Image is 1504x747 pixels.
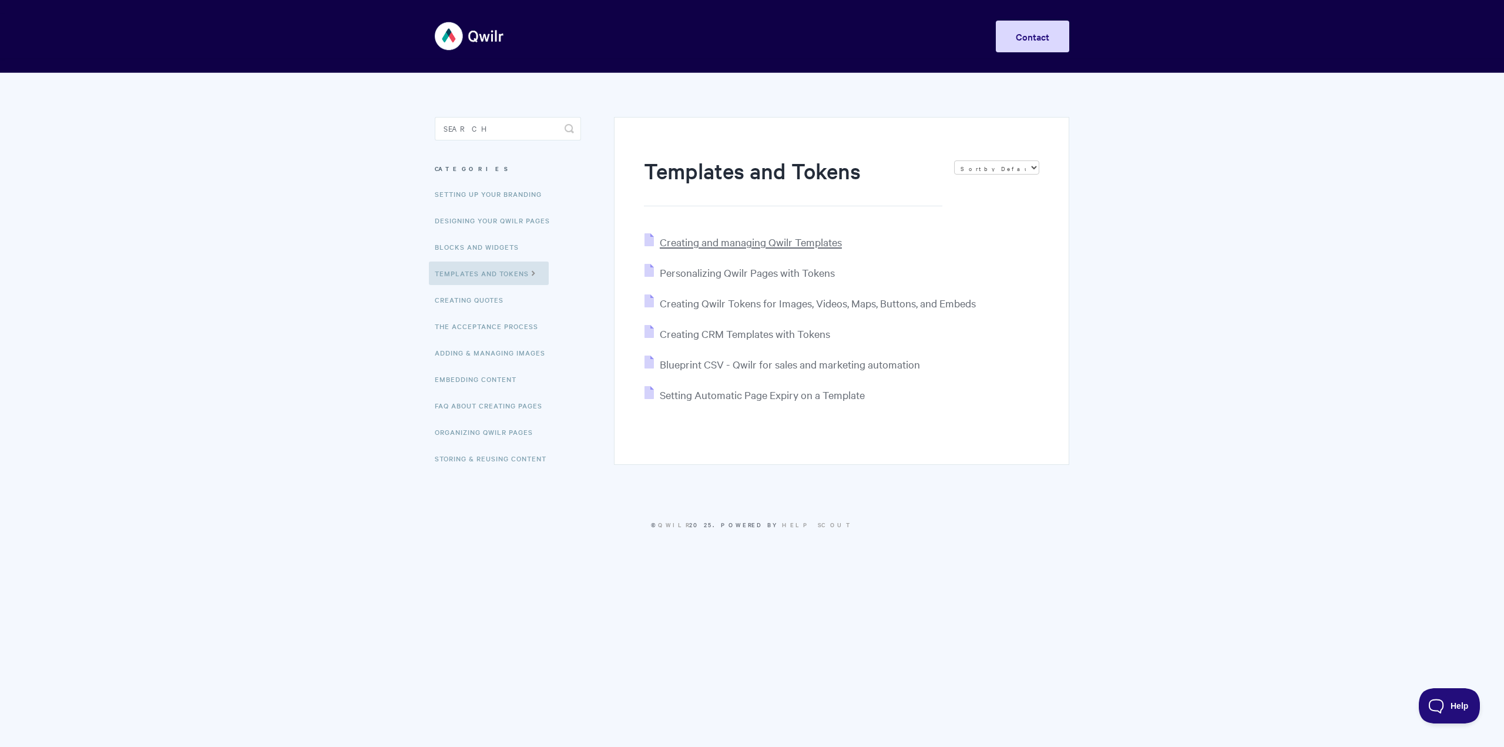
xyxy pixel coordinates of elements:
p: © 2025. [435,520,1069,530]
span: Creating Qwilr Tokens for Images, Videos, Maps, Buttons, and Embeds [660,296,976,310]
a: Designing Your Qwilr Pages [435,209,559,232]
span: Setting Automatic Page Expiry on a Template [660,388,865,401]
a: Organizing Qwilr Pages [435,420,542,444]
a: Creating Qwilr Tokens for Images, Videos, Maps, Buttons, and Embeds [644,296,976,310]
span: Creating CRM Templates with Tokens [660,327,830,340]
input: Search [435,117,581,140]
h3: Categories [435,158,581,179]
a: Embedding Content [435,367,525,391]
a: Blocks and Widgets [435,235,528,259]
select: Page reloads on selection [954,160,1039,175]
h1: Templates and Tokens [644,156,942,206]
a: Setting Automatic Page Expiry on a Template [644,388,865,401]
a: The Acceptance Process [435,314,547,338]
span: Powered by [721,520,853,529]
a: Help Scout [782,520,853,529]
a: Templates and Tokens [429,262,549,285]
a: Creating and managing Qwilr Templates [644,235,842,249]
a: Adding & Managing Images [435,341,554,364]
a: Setting up your Branding [435,182,550,206]
img: Qwilr Help Center [435,14,505,58]
span: Personalizing Qwilr Pages with Tokens [660,266,835,279]
a: Personalizing Qwilr Pages with Tokens [644,266,835,279]
span: Creating and managing Qwilr Templates [660,235,842,249]
a: Blueprint CSV - Qwilr for sales and marketing automation [644,357,920,371]
iframe: Toggle Customer Support [1419,688,1480,723]
a: Creating Quotes [435,288,512,311]
a: Storing & Reusing Content [435,447,555,470]
span: Blueprint CSV - Qwilr for sales and marketing automation [660,357,920,371]
a: FAQ About Creating Pages [435,394,551,417]
a: Contact [996,21,1069,52]
a: Qwilr [658,520,689,529]
a: Creating CRM Templates with Tokens [644,327,830,340]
